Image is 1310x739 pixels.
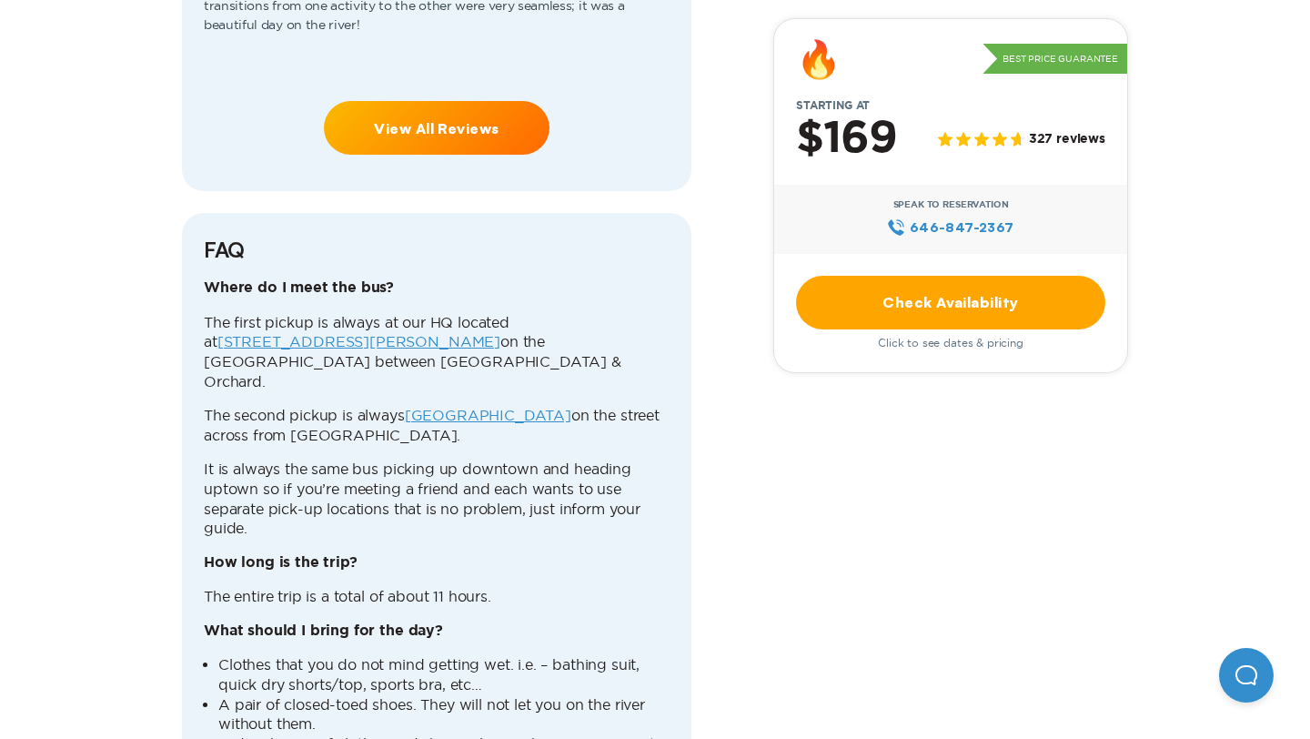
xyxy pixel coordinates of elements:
[893,199,1009,210] span: Speak to Reservation
[796,41,841,77] div: 🔥
[204,587,670,607] p: The entire trip is a total of about 11 hours.
[910,218,1014,238] span: 646‍-847‍-2367
[796,116,897,163] h2: $169
[887,218,1013,238] a: 646‍-847‍-2367
[204,406,670,445] p: The second pickup is always on the street across from [GEOGRAPHIC_DATA].
[218,655,670,694] li: Clothes that you do not mind getting wet. i.e. – bathing suit, quick dry shorts/top, sports bra, ...
[204,278,670,299] p: Where do I meet the bus?
[204,622,670,642] p: What should I bring for the day?
[982,44,1127,75] p: Best Price Guarantee
[796,276,1105,329] a: Check Availability
[774,99,892,112] span: Starting at
[878,337,1023,349] span: Click to see dates & pricing
[204,553,670,573] p: How long is the trip?
[218,695,670,734] li: A pair of closed-toed shoes. They will not let you on the river without them.
[1029,133,1105,148] span: 327 reviews
[217,333,500,349] a: [STREET_ADDRESS][PERSON_NAME]
[405,407,571,423] a: [GEOGRAPHIC_DATA]
[204,313,670,391] p: The first pickup is always at our HQ located at on the [GEOGRAPHIC_DATA] between [GEOGRAPHIC_DATA...
[204,460,670,538] p: It is always the same bus picking up downtown and heading uptown so if you’re meeting a friend an...
[324,101,549,155] a: View All Reviews
[1219,648,1274,703] iframe: Help Scout Beacon - Open
[204,235,670,264] h3: FAQ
